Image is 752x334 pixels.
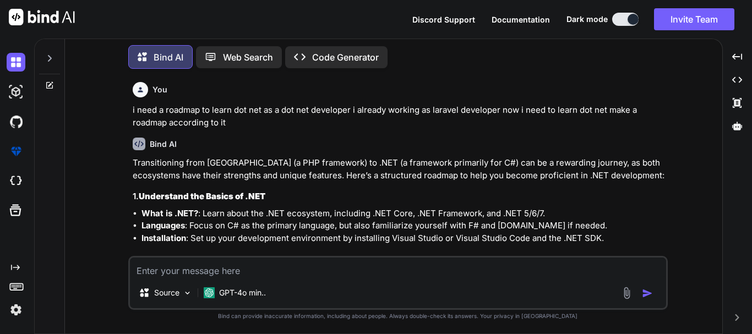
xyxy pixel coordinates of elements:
img: Bind AI [9,9,75,25]
p: i need a roadmap to learn dot net as a dot net developer i already working as laravel developer n... [133,104,666,129]
li: : Learn about the .NET ecosystem, including .NET Core, .NET Framework, and .NET 5/6/7. [141,207,666,220]
img: icon [642,288,653,299]
img: premium [7,142,25,161]
span: Documentation [492,15,550,24]
h3: 2. [133,253,666,266]
li: : Focus on C# as the primary language, but also familiarize yourself with F# and [DOMAIN_NAME] if... [141,220,666,232]
strong: Languages [141,220,185,231]
button: Documentation [492,14,550,25]
p: Transitioning from [GEOGRAPHIC_DATA] (a PHP framework) to .NET (a framework primarily for C#) can... [133,157,666,182]
img: Pick Models [183,288,192,298]
strong: What is .NET? [141,208,198,218]
li: : Set up your development environment by installing Visual Studio or Visual Studio Code and the .... [141,232,666,245]
img: darkAi-studio [7,83,25,101]
img: settings [7,300,25,319]
p: Source [154,287,179,298]
h3: 1. [133,190,666,203]
p: Bind AI [154,51,183,64]
p: Bind can provide inaccurate information, including about people. Always double-check its answers.... [128,312,668,320]
strong: Installation [141,233,186,243]
strong: Learn C# Fundamentals [140,254,238,264]
img: cloudideIcon [7,172,25,190]
span: Dark mode [566,14,608,25]
strong: Understand the Basics of .NET [139,191,265,201]
p: GPT-4o min.. [219,287,266,298]
button: Discord Support [412,14,475,25]
button: Invite Team [654,8,734,30]
h6: Bind AI [150,139,177,150]
h6: You [152,84,167,95]
img: darkChat [7,53,25,72]
img: attachment [620,287,633,299]
p: Code Generator [312,51,379,64]
img: githubDark [7,112,25,131]
span: Discord Support [412,15,475,24]
img: GPT-4o mini [204,287,215,298]
p: Web Search [223,51,273,64]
